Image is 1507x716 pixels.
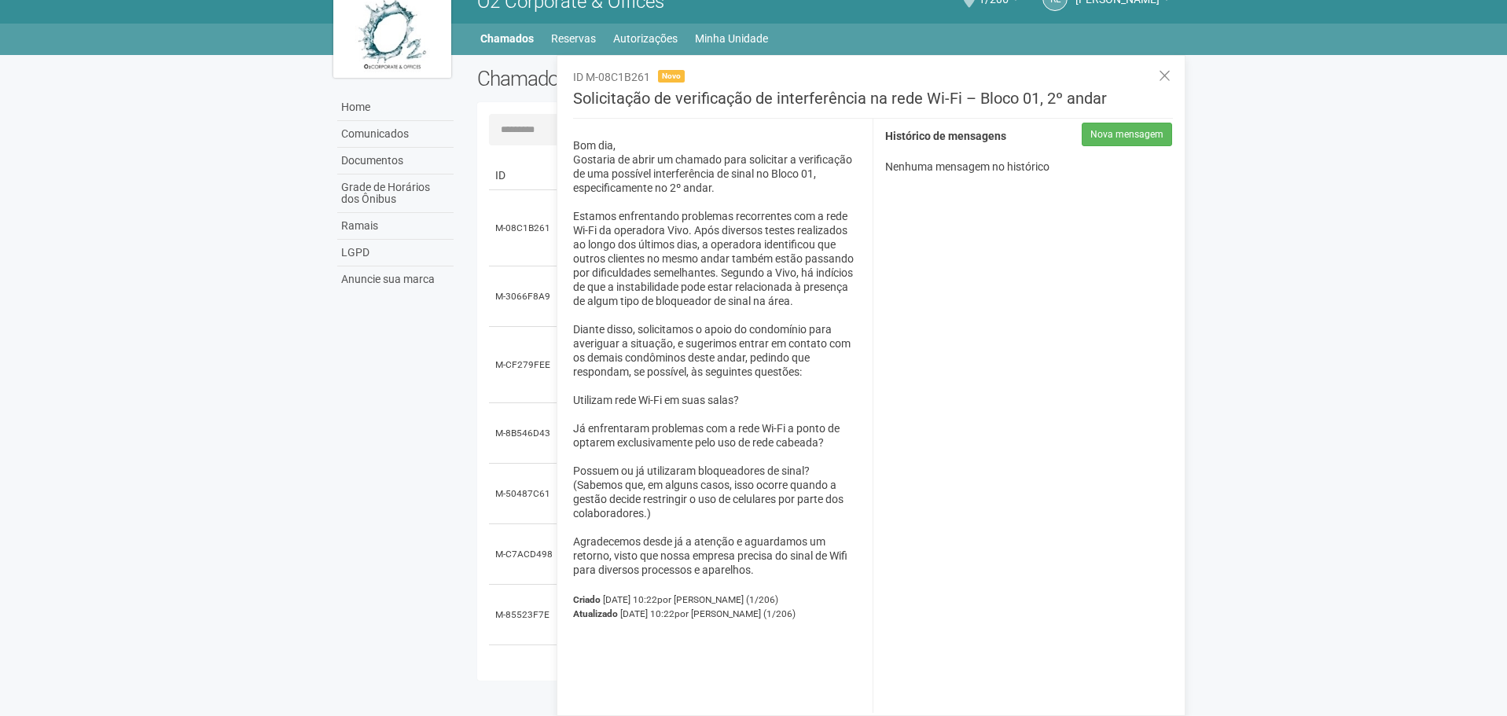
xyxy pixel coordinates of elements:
button: Nova mensagem [1082,123,1172,146]
span: ID M-08C1B261 [573,71,650,83]
td: M-CF279FEE [489,327,560,403]
span: [DATE] 10:22 [603,594,778,605]
strong: Atualizado [573,608,618,619]
a: Ramais [337,213,454,240]
h3: Solicitação de verificação de interferência na rede Wi-Fi – Bloco 01, 2º andar [573,90,1173,119]
strong: Histórico de mensagens [885,130,1006,143]
td: M-08C1B261 [489,190,560,266]
a: Reservas [551,28,596,50]
a: Grade de Horários dos Ônibus [337,174,454,213]
a: Anuncie sua marca [337,266,454,292]
strong: Criado [573,594,601,605]
td: M-8B546D43 [489,403,560,464]
span: [DATE] 10:22 [620,608,796,619]
td: ID [489,161,560,190]
a: Comunicados [337,121,454,148]
a: Home [337,94,454,121]
td: M-609CDD04 [489,645,560,706]
span: Novo [658,70,685,83]
a: LGPD [337,240,454,266]
td: M-3066F8A9 [489,266,560,327]
span: por [PERSON_NAME] (1/206) [657,594,778,605]
a: Minha Unidade [695,28,768,50]
td: M-50487C61 [489,464,560,524]
h2: Chamados [477,67,754,90]
a: Autorizações [613,28,678,50]
p: Nenhuma mensagem no histórico [885,160,1173,174]
p: Bom dia, Gostaria de abrir um chamado para solicitar a verificação de uma possível interferência ... [573,138,861,577]
td: M-85523F7E [489,585,560,645]
a: Documentos [337,148,454,174]
a: Chamados [480,28,534,50]
span: por [PERSON_NAME] (1/206) [674,608,796,619]
td: M-C7ACD498 [489,524,560,585]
